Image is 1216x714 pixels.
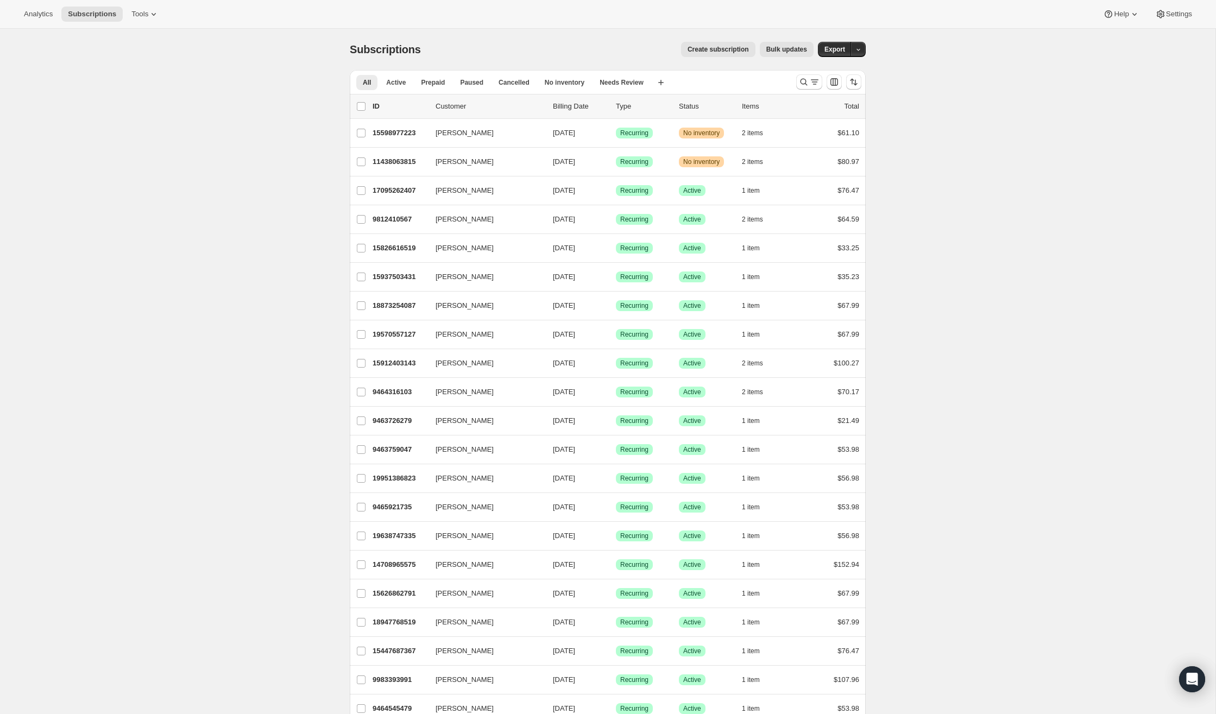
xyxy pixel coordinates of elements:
[553,359,575,367] span: [DATE]
[553,445,575,453] span: [DATE]
[683,273,701,281] span: Active
[824,45,845,54] span: Export
[373,300,427,311] p: 18873254087
[429,556,538,573] button: [PERSON_NAME]
[436,530,494,541] span: [PERSON_NAME]
[1179,666,1205,692] div: Open Intercom Messenger
[620,675,648,684] span: Recurring
[553,330,575,338] span: [DATE]
[742,212,775,227] button: 2 items
[553,675,575,684] span: [DATE]
[436,444,494,455] span: [PERSON_NAME]
[742,528,772,544] button: 1 item
[1097,7,1146,22] button: Help
[436,703,494,714] span: [PERSON_NAME]
[429,671,538,688] button: [PERSON_NAME]
[742,643,772,659] button: 1 item
[742,330,760,339] span: 1 item
[553,388,575,396] span: [DATE]
[683,474,701,483] span: Active
[683,618,701,627] span: Active
[373,444,427,455] p: 9463759047
[436,185,494,196] span: [PERSON_NAME]
[373,502,427,513] p: 9465921735
[834,675,859,684] span: $107.96
[373,384,859,400] div: 9464316103[PERSON_NAME][DATE]SuccessRecurringSuccessActive2 items$70.17
[837,416,859,425] span: $21.49
[553,301,575,309] span: [DATE]
[553,273,575,281] span: [DATE]
[460,78,483,87] span: Paused
[429,383,538,401] button: [PERSON_NAME]
[373,473,427,484] p: 19951386823
[742,416,760,425] span: 1 item
[436,358,494,369] span: [PERSON_NAME]
[683,416,701,425] span: Active
[553,503,575,511] span: [DATE]
[742,586,772,601] button: 1 item
[683,301,701,310] span: Active
[373,674,427,685] p: 9983393991
[429,614,538,631] button: [PERSON_NAME]
[620,589,648,598] span: Recurring
[1166,10,1192,18] span: Settings
[373,586,859,601] div: 15626862791[PERSON_NAME][DATE]SuccessRecurringSuccessActive1 item$67.99
[837,589,859,597] span: $67.99
[620,129,648,137] span: Recurring
[373,214,427,225] p: 9812410567
[846,74,861,90] button: Sort the results
[429,642,538,660] button: [PERSON_NAME]
[373,646,427,656] p: 15447687367
[373,356,859,371] div: 15912403143[PERSON_NAME][DATE]SuccessRecurringSuccessActive2 items$100.27
[436,300,494,311] span: [PERSON_NAME]
[837,330,859,338] span: $67.99
[429,412,538,429] button: [PERSON_NAME]
[742,154,775,169] button: 2 items
[742,557,772,572] button: 1 item
[683,675,701,684] span: Active
[742,647,760,655] span: 1 item
[681,42,755,57] button: Create subscription
[683,129,720,137] span: No inventory
[373,588,427,599] p: 15626862791
[436,502,494,513] span: [PERSON_NAME]
[679,101,733,112] p: Status
[131,10,148,18] span: Tools
[429,297,538,314] button: [PERSON_NAME]
[742,183,772,198] button: 1 item
[499,78,530,87] span: Cancelled
[436,588,494,599] span: [PERSON_NAME]
[688,45,749,54] span: Create subscription
[683,560,701,569] span: Active
[620,157,648,166] span: Recurring
[742,125,775,141] button: 2 items
[834,359,859,367] span: $100.27
[429,124,538,142] button: [PERSON_NAME]
[436,473,494,484] span: [PERSON_NAME]
[436,646,494,656] span: [PERSON_NAME]
[373,442,859,457] div: 9463759047[PERSON_NAME][DATE]SuccessRecurringSuccessActive1 item$53.98
[683,704,701,713] span: Active
[553,704,575,712] span: [DATE]
[620,532,648,540] span: Recurring
[373,125,859,141] div: 15598977223[PERSON_NAME][DATE]SuccessRecurringWarningNo inventory2 items$61.10
[373,471,859,486] div: 19951386823[PERSON_NAME][DATE]SuccessRecurringSuccessActive1 item$56.98
[373,269,859,285] div: 15937503431[PERSON_NAME][DATE]SuccessRecurringSuccessActive1 item$35.23
[742,704,760,713] span: 1 item
[837,618,859,626] span: $67.99
[683,330,701,339] span: Active
[436,617,494,628] span: [PERSON_NAME]
[429,355,538,372] button: [PERSON_NAME]
[61,7,123,22] button: Subscriptions
[553,560,575,568] span: [DATE]
[742,356,775,371] button: 2 items
[553,157,575,166] span: [DATE]
[373,415,427,426] p: 9463726279
[742,301,760,310] span: 1 item
[429,441,538,458] button: [PERSON_NAME]
[373,672,859,687] div: 9983393991[PERSON_NAME][DATE]SuccessRecurringSuccessActive1 item$107.96
[837,215,859,223] span: $64.59
[742,445,760,454] span: 1 item
[620,186,648,195] span: Recurring
[742,532,760,540] span: 1 item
